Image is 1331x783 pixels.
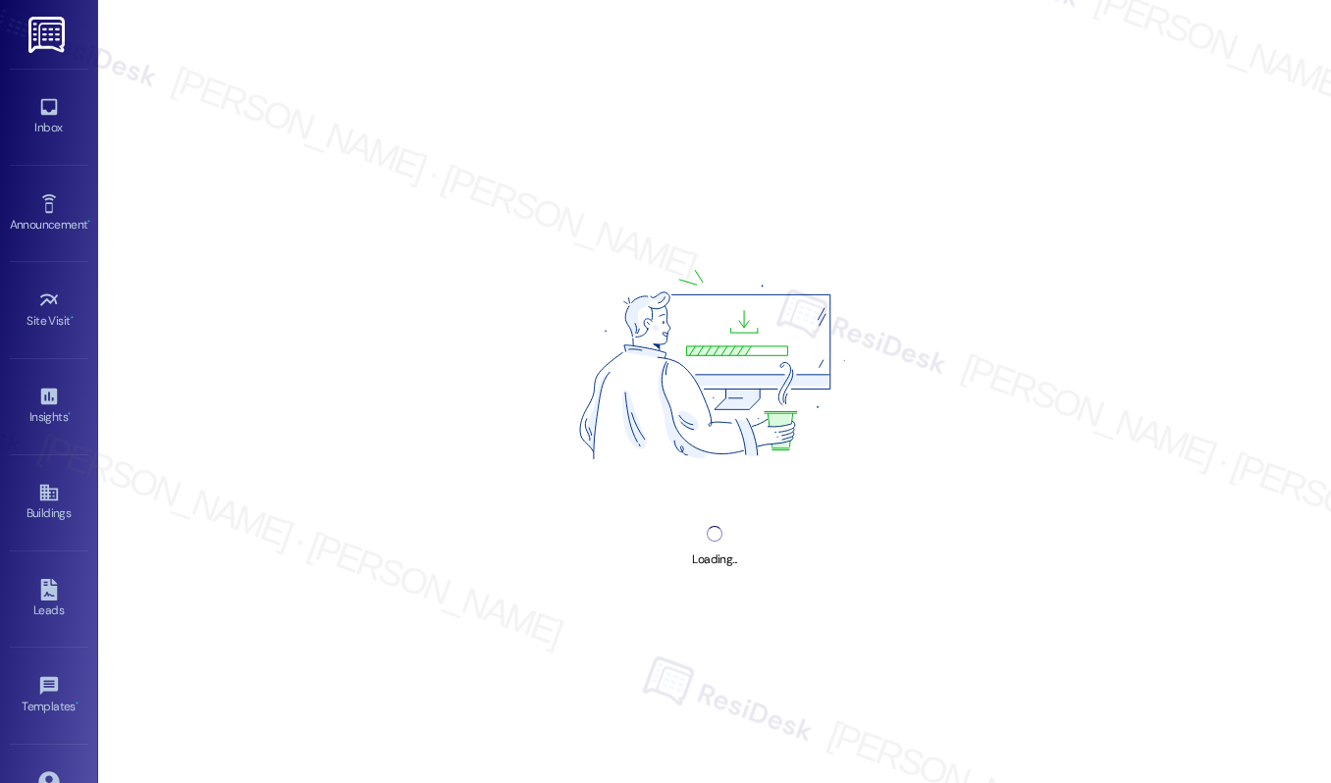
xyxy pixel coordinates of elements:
a: Leads [10,573,88,626]
span: • [87,215,90,229]
a: Insights • [10,380,88,433]
span: • [68,407,71,421]
span: • [71,311,74,325]
img: ResiDesk Logo [28,17,69,53]
a: Inbox [10,90,88,143]
a: Templates • [10,669,88,722]
a: Buildings [10,476,88,529]
span: • [76,697,79,710]
div: Loading... [692,549,736,570]
a: Site Visit • [10,284,88,337]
